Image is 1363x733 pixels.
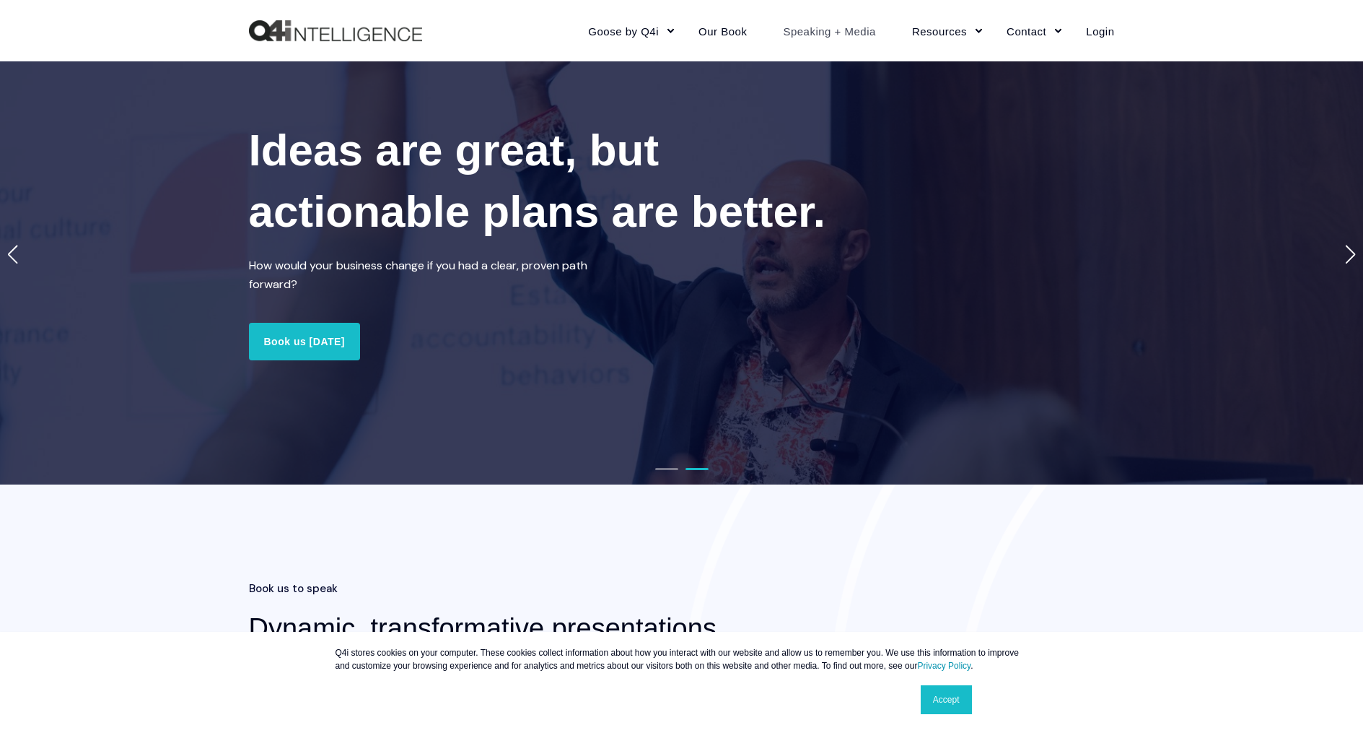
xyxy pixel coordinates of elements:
a: Book us [DATE] [249,323,361,360]
div: Previous slide [7,245,19,264]
a: Accept [921,685,972,714]
img: Q4intelligence, LLC logo [249,20,422,42]
span: Book us to speak [249,578,338,599]
p: Q4i stores cookies on your computer. These cookies collect information about how you interact wit... [336,646,1028,672]
a: Back to Home [249,20,422,42]
p: How would your business change if you had a clear, proven path forward? [249,256,610,294]
h1: Ideas are great, but actionable plans are better. [249,119,826,242]
span: Go to slide [685,468,709,470]
h2: Dynamic, transformative presentations for benefits professionals [249,610,732,682]
span: Go to slide [655,468,678,470]
div: Next slide [1344,245,1356,264]
a: Privacy Policy [917,661,970,671]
